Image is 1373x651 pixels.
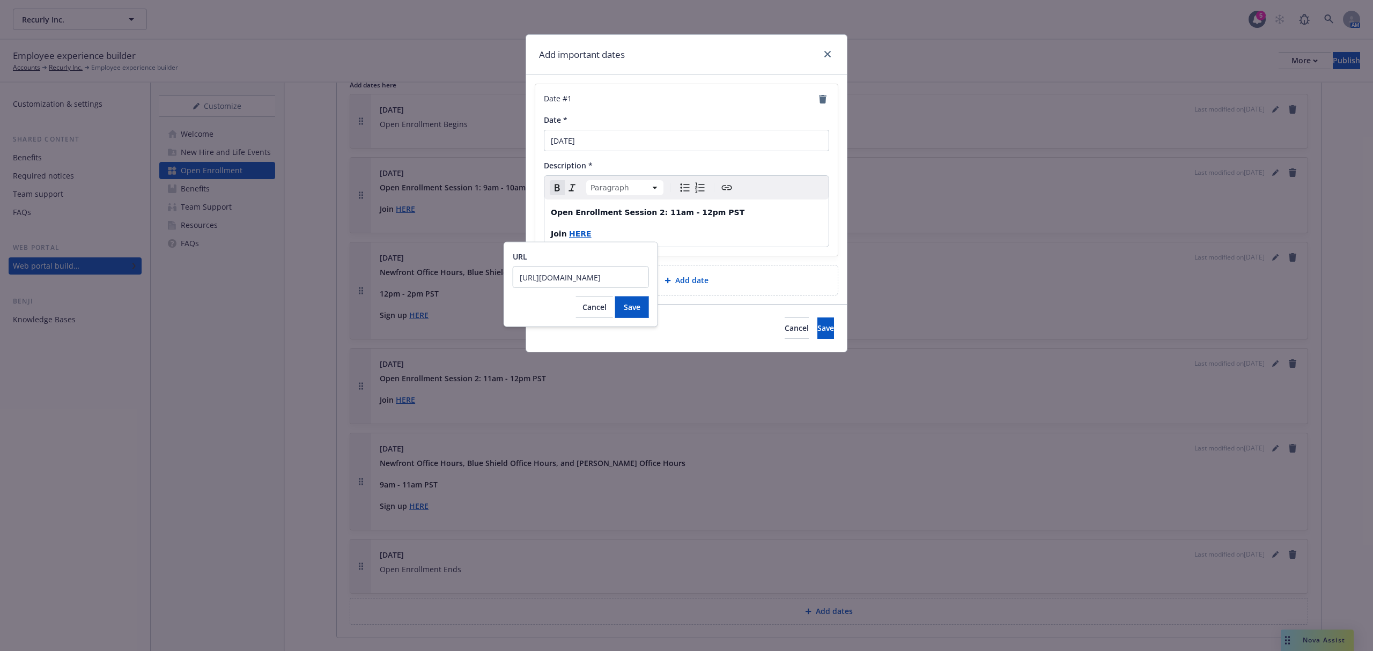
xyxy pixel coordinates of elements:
[544,199,829,247] div: editable markdown
[677,180,707,195] div: toggle group
[677,180,692,195] button: Bulleted list
[586,180,663,195] button: Block type
[535,265,838,295] div: Add date
[624,302,640,312] span: Save
[817,317,834,339] button: Save
[544,160,593,171] span: Description *
[719,180,734,195] button: Create link
[821,48,834,61] a: close
[675,275,708,286] span: Add date
[551,230,567,238] strong: Join
[582,302,607,312] span: Cancel
[565,180,580,195] button: Italic
[544,115,567,125] span: Date *
[551,208,744,217] strong: Open Enrollment Session 2: 11am - 12pm PST
[539,48,625,62] h1: Add important dates
[569,230,592,238] a: HERE
[550,180,565,195] button: Remove bold
[785,323,809,333] span: Cancel
[513,251,527,262] span: URL
[785,317,809,339] button: Cancel
[544,93,572,106] span: Date # 1
[692,180,707,195] button: Numbered list
[816,93,829,106] a: remove
[576,297,613,318] button: Cancel
[544,130,829,151] input: Add date here
[817,323,834,333] span: Save
[615,297,649,318] button: Save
